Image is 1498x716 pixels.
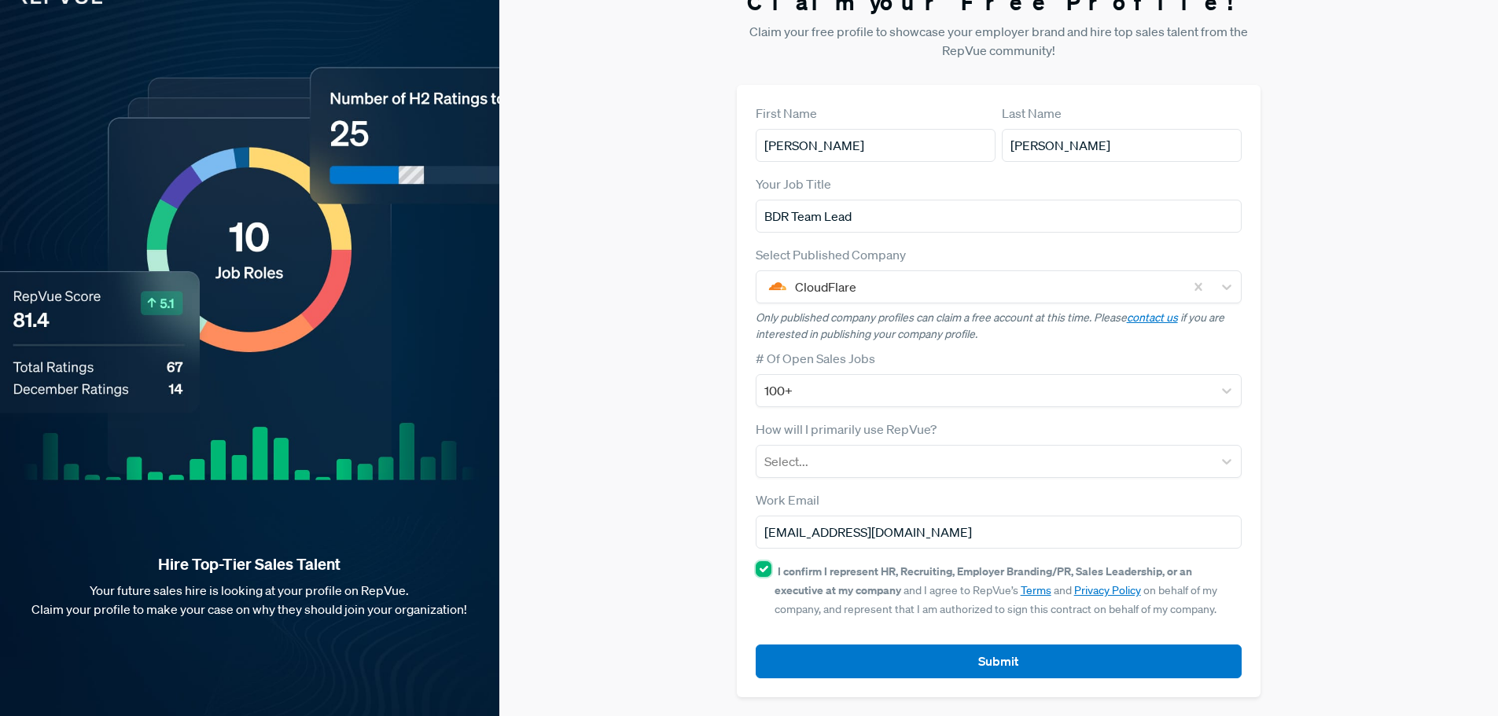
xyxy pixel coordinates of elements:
img: CloudFlare [768,277,787,296]
p: Only published company profiles can claim a free account at this time. Please if you are interest... [756,310,1242,343]
p: Your future sales hire is looking at your profile on RepVue. Claim your profile to make your case... [25,581,474,619]
strong: I confirm I represent HR, Recruiting, Employer Branding/PR, Sales Leadership, or an executive at ... [775,564,1192,597]
strong: Hire Top-Tier Sales Talent [25,554,474,575]
input: First Name [756,129,996,162]
p: Claim your free profile to showcase your employer brand and hire top sales talent from the RepVue... [737,22,1261,60]
a: Terms [1021,583,1051,597]
label: First Name [756,104,817,123]
a: Privacy Policy [1074,583,1141,597]
button: Submit [756,644,1242,678]
input: Title [756,200,1242,233]
label: # Of Open Sales Jobs [756,349,875,368]
label: Last Name [1002,104,1062,123]
span: and I agree to RepVue’s and on behalf of my company, and represent that I am authorized to sign t... [775,564,1217,616]
label: Work Email [756,490,819,509]
label: How will I primarily use RepVue? [756,420,937,439]
label: Your Job Title [756,174,831,193]
a: contact us [1127,310,1178,325]
label: Select Published Company [756,245,906,264]
input: Email [756,516,1242,549]
input: Last Name [1002,129,1242,162]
